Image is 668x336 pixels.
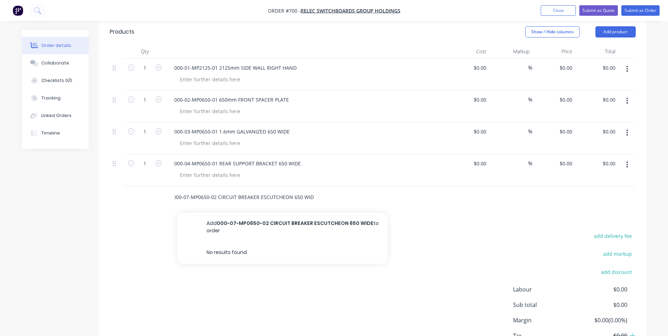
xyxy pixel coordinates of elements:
span: Order #700 - [268,7,301,14]
button: Close [541,5,576,16]
div: 000-03-MP0650-01 1.6mm GALVANIZED 650 WIDE [169,126,295,137]
div: Tracking [41,95,61,101]
div: Cost [446,44,490,59]
button: Timeline [22,124,89,142]
div: Products [110,28,134,36]
div: 000-02-MP0650-01 650mm FRONT SPACER PLATE [169,95,295,105]
div: Checklists 0/0 [41,77,72,84]
span: $0.00 [575,285,627,294]
button: add discount [598,267,636,276]
div: Order details [41,42,71,49]
div: 000-01-MP2125-01 2125mm SIDE WALL RIGHT HAND [169,63,302,73]
div: Total [575,44,618,59]
button: Linked Orders [22,107,89,124]
span: % [528,159,532,167]
button: Checklists 0/0 [22,72,89,89]
div: 000-04-MP0650-01 REAR SUPPORT BRACKET 650 WIDE [169,158,306,169]
div: Timeline [41,130,60,136]
span: $0.00 [575,301,627,309]
button: Add product [595,26,636,37]
button: Submit as Order [621,5,660,16]
div: Collaborate [41,60,69,66]
button: add markup [600,249,636,259]
span: $0.00 ( 0.00 %) [575,316,627,324]
button: Tracking [22,89,89,107]
span: Labour [513,285,575,294]
button: Collaborate [22,54,89,72]
button: Add000-07-MP0650-02 CIRCUIT BREAKER ESCUTCHEON 650 WIDEto order [177,213,387,241]
button: Show / Hide columns [525,26,580,37]
button: Order details [22,37,89,54]
div: Qty [124,44,166,59]
input: Start typing to add a product... [174,190,315,204]
div: Markup [489,44,532,59]
button: add delivery fee [591,231,636,241]
span: % [528,64,532,72]
img: Factory [13,5,23,16]
span: % [528,128,532,136]
button: Submit as Quote [579,5,618,16]
span: Sub total [513,301,575,309]
div: Price [532,44,575,59]
span: Margin [513,316,575,324]
span: % [528,96,532,104]
a: Relec Switchboards Group Holdings [301,7,400,14]
div: Linked Orders [41,112,72,119]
